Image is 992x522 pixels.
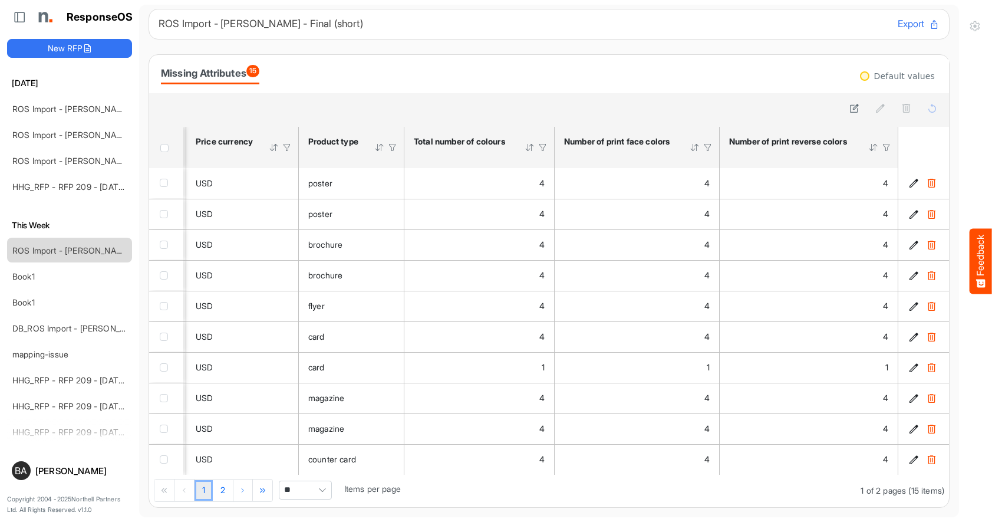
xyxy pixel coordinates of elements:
[404,321,555,352] td: 4 is template cell Column Header httpsnorthellcomontologiesmapping-rulesfeaturehastotalcolours
[7,77,132,90] h6: [DATE]
[12,104,165,114] a: ROS Import - [PERSON_NAME] - ROS 11
[555,321,720,352] td: 4 is template cell Column Header httpsnorthellcomontologiesmapping-rulesfeaturehastotalcoloursface
[308,209,332,219] span: poster
[149,229,183,260] td: checkbox
[186,383,299,413] td: USD is template cell Column Header httpsnorthellcomontologiesmapping-rulesorderhascurrencycode
[908,454,920,465] button: Edit
[898,260,949,291] td: 240f2db5-6636-4ac4-8b0d-15fdcde6c9a5 is template cell Column Header
[279,481,332,500] span: Pagerdropdown
[404,413,555,444] td: 4 is template cell Column Header httpsnorthellcomontologiesmapping-rulesfeaturehastotalcolours
[404,291,555,321] td: 4 is template cell Column Header httpsnorthellcomontologiesmapping-rulesfeaturehastotalcolours
[149,260,183,291] td: checkbox
[720,383,898,413] td: 4 is template cell Column Header httpsnorthellcomontologiesmapping-rulesfeaturehastotalcoloursrev...
[414,136,509,147] div: Total number of colours
[149,168,183,199] td: checkbox
[404,168,555,199] td: 4 is template cell Column Header httpsnorthellcomontologiesmapping-rulesfeaturehastotalcolours
[186,352,299,383] td: USD is template cell Column Header httpsnorthellcomontologiesmapping-rulesorderhascurrencycode
[881,142,892,153] div: Filter Icon
[35,467,127,475] div: [PERSON_NAME]
[564,136,674,147] div: Number of print face colors
[186,413,299,444] td: USD is template cell Column Header httpsnorthellcomontologiesmapping-rulesorderhascurrencycode
[883,393,888,403] span: 4
[898,291,949,321] td: 336d8926-b6dc-4be1-903e-e8cd01ffe692 is template cell Column Header
[898,168,949,199] td: 6f3dbcb1-7a9d-4840-934a-df8b968ccdfe is template cell Column Header
[908,300,920,312] button: Edit
[186,260,299,291] td: USD is template cell Column Header httpsnorthellcomontologiesmapping-rulesorderhascurrencycode
[67,11,133,24] h1: ResponseOS
[299,168,404,199] td: poster is template cell Column Header httpsnorthellcomontologiesmapping-rulesproducthasproducttype
[308,393,344,403] span: magazine
[704,331,710,342] span: 4
[149,475,949,507] div: Pager Container
[539,301,545,311] span: 4
[196,423,213,434] span: USD
[883,454,888,464] span: 4
[925,331,937,343] button: Delete
[898,413,949,444] td: 607a0b6f-63e8-428c-9eea-f58d237c2f57 is template cell Column Header
[707,362,710,372] span: 1
[883,331,888,342] span: 4
[15,466,27,475] span: BA
[344,484,401,494] span: Items per page
[196,331,213,342] span: USD
[539,393,545,403] span: 4
[908,362,920,373] button: Edit
[282,142,292,153] div: Filter Icon
[925,300,937,312] button: Delete
[539,423,545,434] span: 4
[539,270,545,280] span: 4
[308,178,332,188] span: poster
[149,199,183,229] td: checkbox
[555,383,720,413] td: 4 is template cell Column Header httpsnorthellcomontologiesmapping-rulesfeaturehastotalcoloursface
[149,413,183,444] td: checkbox
[555,168,720,199] td: 4 is template cell Column Header httpsnorthellcomontologiesmapping-rulesfeaturehastotalcoloursface
[898,444,949,475] td: f76b5ab4-3cc0-4e56-a2be-df2e1386f987 is template cell Column Header
[720,413,898,444] td: 4 is template cell Column Header httpsnorthellcomontologiesmapping-rulesfeaturehastotalcoloursrev...
[7,219,132,232] h6: This Week
[12,323,179,333] a: DB_ROS Import - [PERSON_NAME] - ROS 4
[186,291,299,321] td: USD is template cell Column Header httpsnorthellcomontologiesmapping-rulesorderhascurrencycode
[253,480,273,501] div: Go to last page
[704,239,710,249] span: 4
[32,5,56,29] img: Northell
[7,39,132,58] button: New RFP
[387,142,398,153] div: Filter Icon
[539,239,545,249] span: 4
[299,383,404,413] td: magazine is template cell Column Header httpsnorthellcomontologiesmapping-rulesproducthasproducttype
[555,444,720,475] td: 4 is template cell Column Header httpsnorthellcomontologiesmapping-rulesfeaturehastotalcoloursface
[159,19,888,29] h6: ROS Import - [PERSON_NAME] - Final (short)
[12,130,165,140] a: ROS Import - [PERSON_NAME] - ROS 11
[404,229,555,260] td: 4 is template cell Column Header httpsnorthellcomontologiesmapping-rulesfeaturehastotalcolours
[195,480,213,501] a: Page 1 of 2 Pages
[308,301,325,311] span: flyer
[925,423,937,435] button: Delete
[970,228,992,294] button: Feedback
[898,383,949,413] td: 12e73bd2-fadb-4e63-bd30-35930a4481d4 is template cell Column Header
[12,156,165,166] a: ROS Import - [PERSON_NAME] - ROS 11
[404,199,555,229] td: 4 is template cell Column Header httpsnorthellcomontologiesmapping-rulesfeaturehastotalcolours
[925,270,937,281] button: Delete
[704,178,710,188] span: 4
[925,362,937,373] button: Delete
[883,423,888,434] span: 4
[898,17,940,32] button: Export
[704,454,710,464] span: 4
[539,331,545,342] span: 4
[883,239,888,249] span: 4
[299,352,404,383] td: card is template cell Column Header httpsnorthellcomontologiesmapping-rulesproducthasproducttype
[12,182,206,192] a: HHG_RFP - RFP 209 - [DATE] - ROS TEST 3 (LITE)
[186,168,299,199] td: USD is template cell Column Header httpsnorthellcomontologiesmapping-rulesorderhascurrencycode
[404,383,555,413] td: 4 is template cell Column Header httpsnorthellcomontologiesmapping-rulesfeaturehastotalcolours
[925,454,937,465] button: Delete
[720,229,898,260] td: 4 is template cell Column Header httpsnorthellcomontologiesmapping-rulesfeaturehastotalcoloursrev...
[149,383,183,413] td: checkbox
[213,480,233,501] a: Page 2 of 2 Pages
[308,423,344,434] span: magazine
[729,136,853,147] div: Number of print reverse colors
[186,321,299,352] td: USD is template cell Column Header httpsnorthellcomontologiesmapping-rulesorderhascurrencycode
[161,65,259,81] div: Missing Attributes
[12,271,35,281] a: Book1
[720,321,898,352] td: 4 is template cell Column Header httpsnorthellcomontologiesmapping-rulesfeaturehastotalcoloursrev...
[704,423,710,434] span: 4
[555,291,720,321] td: 4 is template cell Column Header httpsnorthellcomontologiesmapping-rulesfeaturehastotalcoloursface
